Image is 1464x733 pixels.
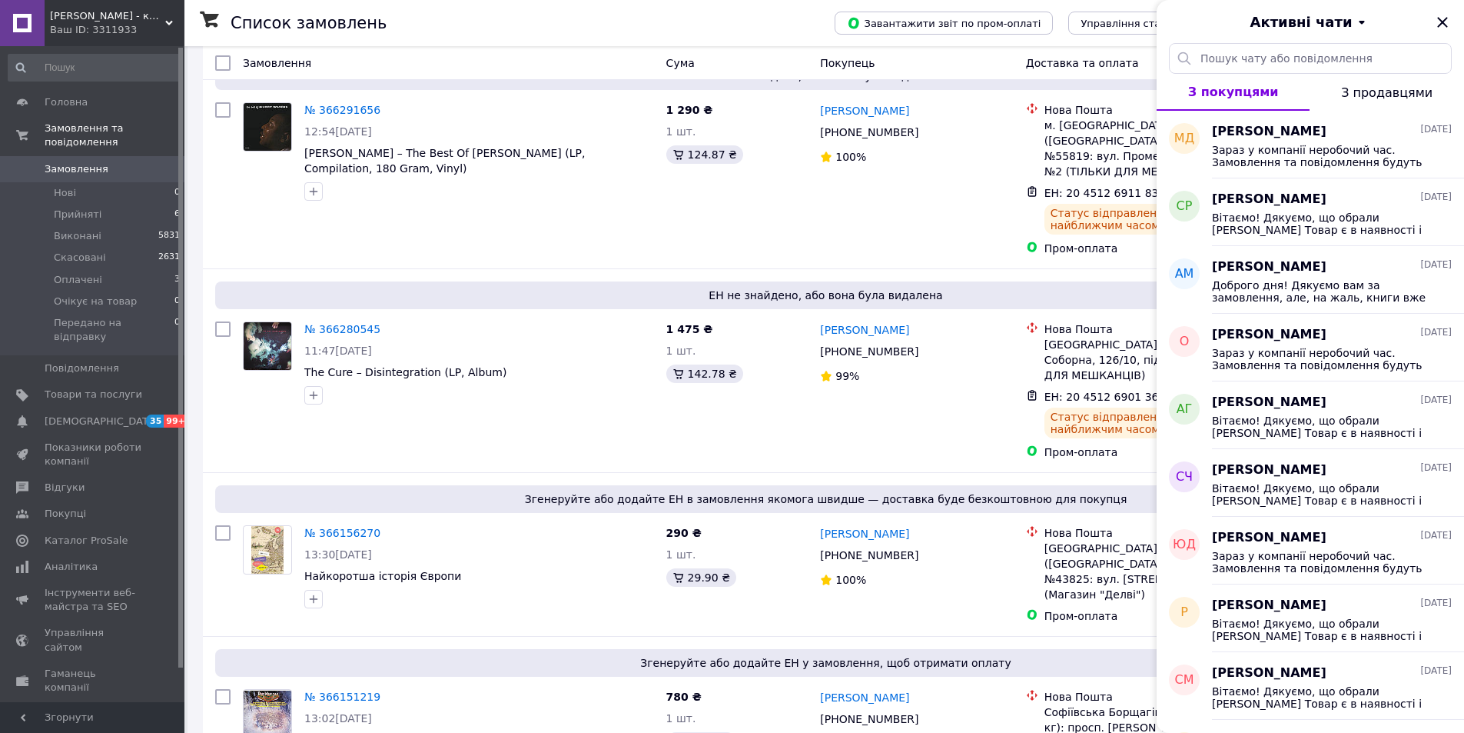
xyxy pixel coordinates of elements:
[54,229,101,243] span: Виконані
[304,570,461,582] a: Найкоротша історія Європи
[1176,468,1193,486] span: СЧ
[304,104,380,116] a: № 366291656
[54,208,101,222] span: Прийняті
[1200,12,1421,32] button: Активні чати
[1250,12,1352,32] span: Активні чати
[666,57,695,69] span: Cума
[304,527,380,539] a: № 366156270
[1212,461,1326,479] span: [PERSON_NAME]
[45,95,88,109] span: Головна
[1177,198,1193,215] span: СР
[146,415,164,428] span: 35
[1420,258,1452,272] span: [DATE]
[1188,85,1279,99] span: З покупцями
[304,548,372,561] span: 13:30[DATE]
[1420,394,1452,407] span: [DATE]
[45,441,142,468] span: Показники роботи компанії
[835,12,1053,35] button: Завантажити звіт по пром-оплаті
[1310,74,1464,111] button: З продавцями
[666,323,713,335] span: 1 475 ₴
[1157,74,1310,111] button: З покупцями
[54,186,76,200] span: Нові
[1420,123,1452,136] span: [DATE]
[45,481,85,495] span: Відгуки
[45,507,86,521] span: Покупці
[1157,178,1464,246] button: СР[PERSON_NAME][DATE]Вітаємо! Дякуємо, що обрали [PERSON_NAME] Товар є в наявності і сьогодні-зав...
[1212,665,1326,682] span: [PERSON_NAME]
[1420,191,1452,204] span: [DATE]
[1044,541,1260,602] div: [GEOGRAPHIC_DATA] ([GEOGRAPHIC_DATA].), Поштомат №43825: вул. [STREET_ADDRESS] (Магазин "Делві")
[1212,482,1430,507] span: Вітаємо! Дякуємо, що обрали [PERSON_NAME] Товар є в наявності і сьогодні-завтра відправиться до [...
[1212,529,1326,547] span: [PERSON_NAME]
[1173,536,1196,554] span: ЮД
[1044,445,1260,460] div: Пром-оплата
[1044,689,1260,705] div: Нова Пошта
[304,691,380,703] a: № 366151219
[666,125,696,138] span: 1 шт.
[1420,461,1452,475] span: [DATE]
[1157,111,1464,178] button: МД[PERSON_NAME][DATE]Зараз у компанії неробочий час. Замовлення та повідомлення будуть оброблені ...
[1212,123,1326,141] span: [PERSON_NAME]
[1420,597,1452,610] span: [DATE]
[1212,618,1430,642] span: Вітаємо! Дякуємо, що обрали [PERSON_NAME] Товар є в наявності і сьогодні-завтра відправиться до [...
[1044,204,1260,235] div: Статус відправлення буде відомий найближчим часом
[243,102,292,152] a: Фото товару
[1212,347,1430,371] span: Зараз у компанії неробочий час. Замовлення та повідомлення будуть оброблені з 10:00 найближчого р...
[304,147,585,175] a: [PERSON_NAME] – The Best Of [PERSON_NAME] (LP, Compilation, 180 Gram, Vinyl)
[1044,337,1260,383] div: [GEOGRAPHIC_DATA] №34913: вул. Соборна, 126/10, під'їзд №3 (ТІЛЬКИ ДЛЯ МЕШКАНЦІВ)
[817,708,921,730] div: [PHONE_NUMBER]
[1169,43,1452,74] input: Пошук чату або повідомлення
[45,560,98,574] span: Аналітика
[174,208,180,222] span: 6
[666,527,702,539] span: 290 ₴
[1044,608,1260,624] div: Пром-оплата
[666,691,702,703] span: 780 ₴
[1044,322,1260,337] div: Нова Пошта
[243,322,292,371] a: Фото товару
[221,655,1430,671] span: Згенеруйте або додайте ЕН у замовлення, щоб отримати оплату
[666,712,696,725] span: 1 шт.
[1433,13,1452,32] button: Закрити
[221,491,1430,507] span: Згенеруйте або додайте ЕН в замовлення якомога швидше — доставка буде безкоштовною для покупця
[1044,241,1260,256] div: Пром-оплата
[835,151,866,163] span: 100%
[820,690,909,705] a: [PERSON_NAME]
[243,525,292,575] a: Фото товару
[8,54,181,82] input: Пошук
[45,667,142,695] span: Гаманець компанії
[1212,191,1326,208] span: [PERSON_NAME]
[304,366,506,378] a: The Cure – Disintegration (LP, Album)
[817,545,921,566] div: [PHONE_NUMBER]
[1175,265,1194,283] span: АМ
[45,162,108,176] span: Замовлення
[174,316,180,344] span: 0
[847,16,1041,30] span: Завантажити звіт по пром-оплаті
[1157,381,1464,449] button: АГ[PERSON_NAME][DATE]Вітаємо! Дякуємо, що обрали [PERSON_NAME] Товар є в наявності і сьогодні-зав...
[1044,118,1260,179] div: м. [GEOGRAPHIC_DATA] ([GEOGRAPHIC_DATA].), Поштомат №55819: вул. Промениста, 50, під'їзд №2 (ТІЛЬ...
[1212,279,1430,304] span: Доброго дня! Дякуємо вам за замовлення, але, на жаль, книги вже немає в наявності. Перепрошуємо з...
[174,186,180,200] span: 0
[817,341,921,362] div: [PHONE_NUMBER]
[54,316,174,344] span: Передано на відправку
[1212,685,1430,710] span: Вітаємо! Дякуємо, що обрали [PERSON_NAME] Товар є в наявності і сьогодні-завтра відправиться до [...
[304,712,372,725] span: 13:02[DATE]
[221,288,1430,303] span: ЕН не знайдено, або вона була видалена
[54,251,106,265] span: Скасовані
[1180,604,1188,621] span: Р
[1177,401,1193,418] span: АГ
[54,273,102,287] span: Оплачені
[174,273,180,287] span: 3
[164,415,189,428] span: 99+
[45,388,142,401] span: Товари та послуги
[243,57,311,69] span: Замовлення
[820,57,875,69] span: Покупець
[820,526,909,541] a: [PERSON_NAME]
[835,370,859,382] span: 99%
[1157,246,1464,314] button: АМ[PERSON_NAME][DATE]Доброго дня! Дякуємо вам за замовлення, але, на жаль, книги вже немає в наяв...
[174,295,180,308] span: 0
[1157,585,1464,652] button: Р[PERSON_NAME][DATE]Вітаємо! Дякуємо, що обрали [PERSON_NAME] Товар є в наявності і сьогодні-завт...
[45,362,119,375] span: Повідомлення
[1044,102,1260,118] div: Нова Пошта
